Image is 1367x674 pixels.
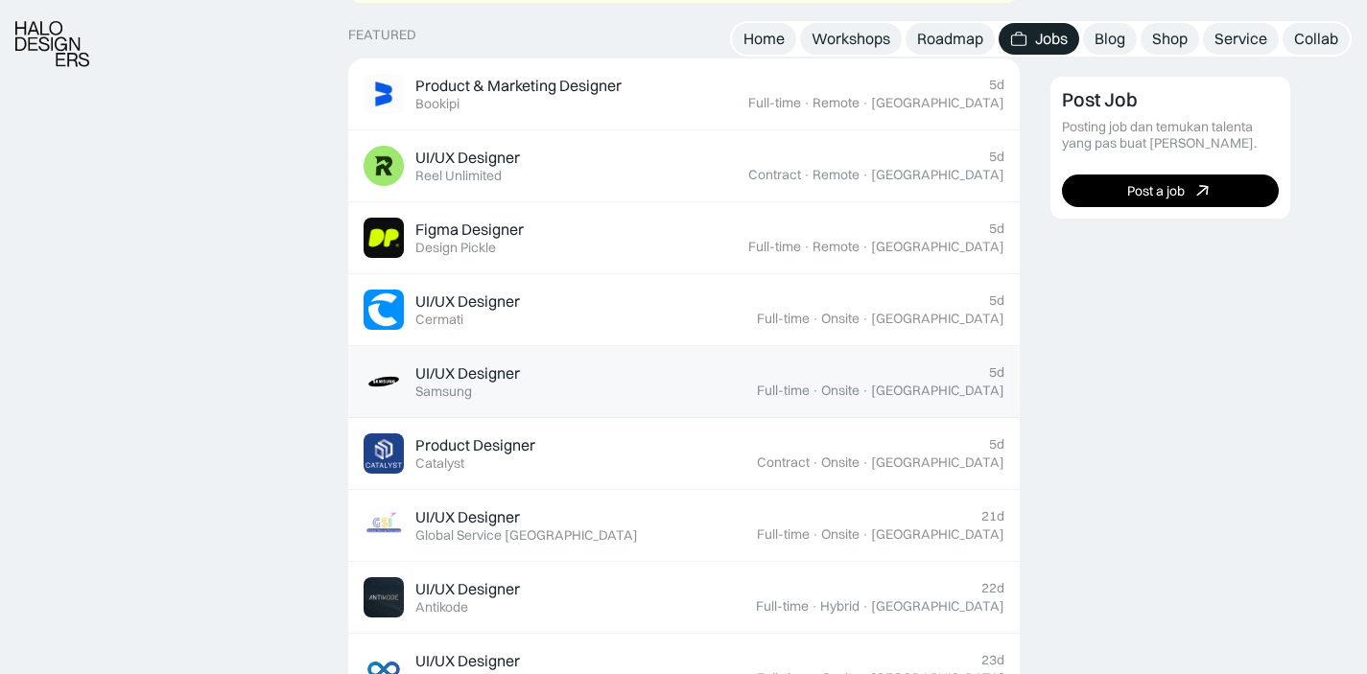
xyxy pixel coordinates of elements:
div: Onsite [821,383,860,399]
a: Service [1203,23,1279,55]
div: 21d [981,508,1004,524]
div: Contract [757,454,810,471]
div: · [812,454,819,471]
div: · [812,311,819,327]
div: 22d [981,580,1004,596]
div: [GEOGRAPHIC_DATA] [871,311,1004,327]
div: · [861,311,869,327]
div: [GEOGRAPHIC_DATA] [871,95,1004,111]
div: UI/UX Designer [415,291,520,312]
div: 5d [989,149,1004,165]
a: Jobs [999,23,1079,55]
div: UI/UX Designer [415,579,520,599]
div: Full-time [757,383,810,399]
img: Job Image [364,433,404,474]
div: Product & Marketing Designer [415,76,622,96]
div: · [812,526,819,543]
div: Full-time [757,311,810,327]
div: Roadmap [917,29,983,49]
div: · [803,239,811,255]
div: Service [1214,29,1267,49]
a: Shop [1141,23,1199,55]
div: Onsite [821,526,860,543]
div: Global Service [GEOGRAPHIC_DATA] [415,527,638,544]
div: Blog [1095,29,1125,49]
div: UI/UX Designer [415,651,520,671]
div: Onsite [821,454,860,471]
div: Home [743,29,785,49]
div: · [861,454,869,471]
img: Job Image [364,74,404,114]
div: Bookipi [415,96,460,112]
div: 5d [989,221,1004,237]
div: Product Designer [415,435,535,455]
div: 5d [989,436,1004,453]
div: 5d [989,364,1004,381]
a: Job ImageProduct & Marketing DesignerBookipi5dFull-time·Remote·[GEOGRAPHIC_DATA] [348,58,1020,130]
div: · [861,598,869,615]
div: · [861,95,869,111]
div: · [812,383,819,399]
a: Job ImageUI/UX DesignerGlobal Service [GEOGRAPHIC_DATA]21dFull-time·Onsite·[GEOGRAPHIC_DATA] [348,490,1020,562]
div: Remote [813,167,860,183]
div: Shop [1152,29,1188,49]
div: UI/UX Designer [415,148,520,168]
div: Onsite [821,311,860,327]
div: UI/UX Designer [415,507,520,527]
div: · [861,526,869,543]
div: Hybrid [820,598,860,615]
div: Full-time [748,95,801,111]
a: Post a job [1062,174,1279,207]
div: Jobs [1035,29,1068,49]
div: · [803,167,811,183]
div: Posting job dan temukan talenta yang pas buat [PERSON_NAME]. [1062,119,1279,151]
div: [GEOGRAPHIC_DATA] [871,239,1004,255]
a: Workshops [800,23,902,55]
div: [GEOGRAPHIC_DATA] [871,598,1004,615]
a: Job ImageProduct DesignerCatalyst5dContract·Onsite·[GEOGRAPHIC_DATA] [348,418,1020,490]
div: Design Pickle [415,240,496,256]
a: Blog [1083,23,1137,55]
div: Full-time [757,526,810,543]
div: Contract [748,167,801,183]
div: Antikode [415,599,468,616]
div: Workshops [812,29,890,49]
div: Remote [813,95,860,111]
div: 5d [989,77,1004,93]
a: Job ImageUI/UX DesignerSamsung5dFull-time·Onsite·[GEOGRAPHIC_DATA] [348,346,1020,418]
a: Job ImageUI/UX DesignerReel Unlimited5dContract·Remote·[GEOGRAPHIC_DATA] [348,130,1020,202]
div: · [861,167,869,183]
div: Cermati [415,312,463,328]
div: Catalyst [415,455,464,472]
div: 23d [981,652,1004,668]
div: Featured [348,27,416,43]
a: Job ImageUI/UX DesignerAntikode22dFull-time·Hybrid·[GEOGRAPHIC_DATA] [348,562,1020,634]
div: · [803,95,811,111]
img: Job Image [364,218,404,258]
div: UI/UX Designer [415,363,520,383]
img: Job Image [364,146,404,186]
div: Full-time [756,598,809,615]
a: Home [732,23,796,55]
a: Collab [1283,23,1350,55]
div: Figma Designer [415,220,524,240]
div: · [861,239,869,255]
div: · [811,598,818,615]
div: Samsung [415,383,472,400]
div: Post Job [1062,88,1138,111]
div: 5d [989,292,1004,309]
a: Roadmap [906,23,995,55]
a: Job ImageUI/UX DesignerCermati5dFull-time·Onsite·[GEOGRAPHIC_DATA] [348,274,1020,346]
div: · [861,383,869,399]
div: [GEOGRAPHIC_DATA] [871,167,1004,183]
div: Collab [1294,29,1338,49]
img: Job Image [364,577,404,617]
div: [GEOGRAPHIC_DATA] [871,383,1004,399]
a: Job ImageFigma DesignerDesign Pickle5dFull-time·Remote·[GEOGRAPHIC_DATA] [348,202,1020,274]
img: Job Image [364,290,404,330]
div: Remote [813,239,860,255]
div: Full-time [748,239,801,255]
div: Reel Unlimited [415,168,502,184]
img: Job Image [364,361,404,402]
div: [GEOGRAPHIC_DATA] [871,454,1004,471]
